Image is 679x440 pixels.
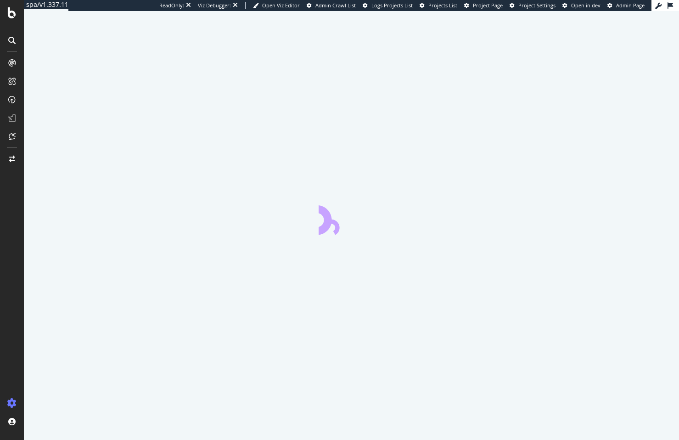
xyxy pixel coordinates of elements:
[518,2,556,9] span: Project Settings
[607,2,645,9] a: Admin Page
[571,2,600,9] span: Open in dev
[428,2,457,9] span: Projects List
[253,2,300,9] a: Open Viz Editor
[315,2,356,9] span: Admin Crawl List
[159,2,184,9] div: ReadOnly:
[363,2,413,9] a: Logs Projects List
[562,2,600,9] a: Open in dev
[262,2,300,9] span: Open Viz Editor
[473,2,503,9] span: Project Page
[464,2,503,9] a: Project Page
[510,2,556,9] a: Project Settings
[307,2,356,9] a: Admin Crawl List
[420,2,457,9] a: Projects List
[198,2,231,9] div: Viz Debugger:
[371,2,413,9] span: Logs Projects List
[616,2,645,9] span: Admin Page
[319,202,385,235] div: animation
